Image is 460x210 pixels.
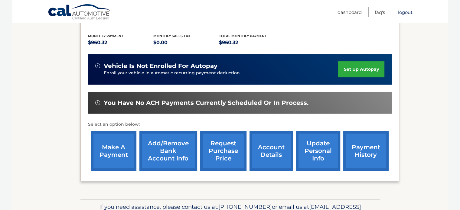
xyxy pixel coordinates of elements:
a: set up autopay [338,61,384,77]
img: alert-white.svg [95,100,100,105]
a: request purchase price [200,131,246,171]
span: Monthly sales Tax [153,34,191,38]
a: Logout [398,7,413,17]
a: account details [250,131,293,171]
img: alert-white.svg [95,63,100,68]
p: Enroll your vehicle in automatic recurring payment deduction. [104,70,338,76]
p: Select an option below: [88,121,392,128]
a: Dashboard [338,7,362,17]
span: Total Monthly Payment [219,34,267,38]
a: FAQ's [375,7,385,17]
span: You have no ACH payments currently scheduled or in process. [104,99,308,107]
a: payment history [343,131,389,171]
a: make a payment [91,131,136,171]
a: Add/Remove bank account info [139,131,197,171]
span: vehicle is not enrolled for autopay [104,62,217,70]
p: $960.32 [219,38,285,47]
a: Cal Automotive [48,4,111,21]
span: Monthly Payment [88,34,123,38]
p: $0.00 [153,38,219,47]
a: update personal info [296,131,340,171]
p: $960.32 [88,38,154,47]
